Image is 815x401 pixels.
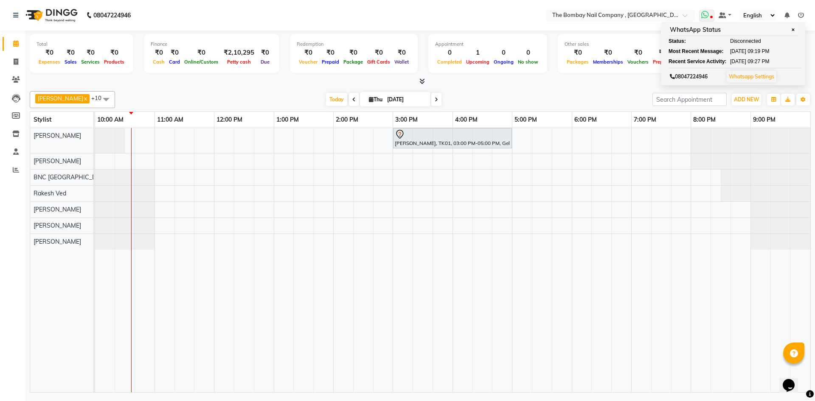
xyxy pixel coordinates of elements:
div: ₹0 [365,48,392,58]
span: Online/Custom [182,59,220,65]
span: 09:27 PM [748,58,769,65]
div: 0 [516,48,540,58]
span: Memberships [591,59,625,65]
div: Appointment [435,41,540,48]
div: 0 [435,48,464,58]
div: ₹0 [79,48,102,58]
div: Redemption [297,41,411,48]
a: 11:00 AM [155,114,185,126]
span: Services [79,59,102,65]
span: Petty cash [225,59,253,65]
div: WhatsApp Status [669,24,798,36]
span: [PERSON_NAME] [34,157,81,165]
span: Due [259,59,272,65]
div: ₹0 [392,48,411,58]
div: Total [37,41,126,48]
a: 10:00 AM [95,114,126,126]
a: 5:00 PM [512,114,539,126]
span: No show [516,59,540,65]
a: 4:00 PM [453,114,480,126]
a: 8:00 PM [691,114,718,126]
a: 2:00 PM [334,114,360,126]
div: ₹0 [182,48,220,58]
span: [PERSON_NAME] [38,95,83,102]
span: Today [326,93,347,106]
span: [DATE] [730,47,746,55]
span: BNC [GEOGRAPHIC_DATA] [34,173,109,181]
span: Disconnected [730,37,761,45]
div: ₹0 [62,48,79,58]
a: x [83,95,87,102]
button: ADD NEW [732,94,761,106]
span: Completed [435,59,464,65]
div: Other sales [565,41,702,48]
a: 12:00 PM [214,114,244,126]
div: ₹0 [297,48,320,58]
div: ₹0 [625,48,651,58]
div: Recent Service Activity: [669,58,715,65]
b: 08047224946 [93,3,131,27]
span: [PERSON_NAME] [34,238,81,245]
a: 1:00 PM [274,114,301,126]
div: ₹0 [167,48,182,58]
span: Card [167,59,182,65]
span: Packages [565,59,591,65]
span: +10 [91,95,108,101]
span: Sales [62,59,79,65]
a: 3:00 PM [393,114,420,126]
span: ADD NEW [734,96,759,103]
span: Package [341,59,365,65]
span: Prepaids [651,59,675,65]
div: 1 [464,48,492,58]
div: ₹0 [320,48,341,58]
span: [DATE] [730,58,746,65]
span: Vouchers [625,59,651,65]
iframe: chat widget [779,367,807,393]
div: Finance [151,41,273,48]
div: ₹0 [258,48,273,58]
a: 7:00 PM [632,114,658,126]
div: ₹0 [651,48,675,58]
span: 08047224946 [670,73,708,80]
span: 09:19 PM [748,47,769,55]
span: Expenses [37,59,62,65]
span: [PERSON_NAME] [34,132,81,139]
span: [PERSON_NAME] [34,206,81,213]
div: ₹0 [565,48,591,58]
div: 0 [492,48,516,58]
input: 2025-09-04 [385,93,427,106]
div: [PERSON_NAME], TK01, 03:00 PM-05:00 PM, Gel Polish Application - ACRYLIC EXTENSIONS WITH GEL POLISH [394,129,511,147]
span: Voucher [297,59,320,65]
span: Wallet [392,59,411,65]
a: 6:00 PM [572,114,599,126]
span: ✕ [789,27,797,33]
a: Whatsapp Settings [729,73,774,80]
span: Products [102,59,126,65]
span: Stylist [34,116,51,123]
div: Most Recent Message: [669,47,715,55]
span: [PERSON_NAME] [34,222,81,229]
span: Ongoing [492,59,516,65]
div: ₹0 [37,48,62,58]
div: ₹2,10,295 [220,48,258,58]
span: Prepaid [320,59,341,65]
input: Search Appointment [652,93,727,106]
img: logo [22,3,80,27]
span: Upcoming [464,59,492,65]
button: Whatsapp Settings [727,71,776,83]
span: Rakesh Ved [34,189,66,197]
div: ₹0 [591,48,625,58]
div: ₹0 [102,48,126,58]
a: 9:00 PM [751,114,778,126]
div: ₹0 [341,48,365,58]
div: Status: [669,37,715,45]
div: ₹0 [151,48,167,58]
span: Thu [367,96,385,103]
span: Gift Cards [365,59,392,65]
span: Cash [151,59,167,65]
